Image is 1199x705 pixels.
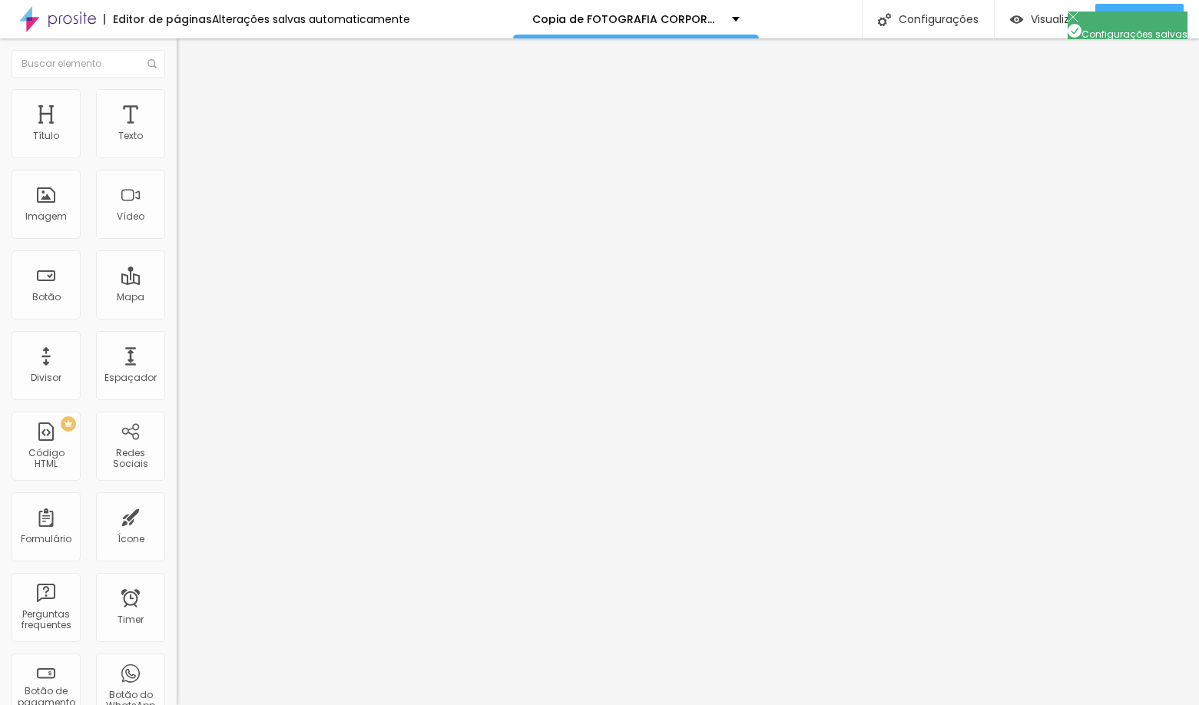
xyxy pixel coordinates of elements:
[212,14,410,25] div: Alterações salvas automaticamente
[15,448,76,470] div: Código HTML
[995,4,1095,35] button: Visualizar
[177,38,1199,705] iframe: Editor
[12,50,165,78] input: Buscar elemento
[118,614,144,625] div: Timer
[1068,12,1078,22] img: Icone
[118,131,143,141] div: Texto
[15,609,76,631] div: Perguntas frequentes
[147,59,157,68] img: Icone
[1031,13,1080,25] span: Visualizar
[117,211,144,222] div: Vídeo
[104,14,212,25] div: Editor de páginas
[1010,13,1023,26] img: view-1.svg
[32,292,61,303] div: Botão
[1068,28,1187,41] span: Configurações salvas
[100,448,161,470] div: Redes Sociais
[532,14,720,25] p: Copia de FOTOGRAFIA CORPORATIVA 2025
[31,372,61,383] div: Divisor
[1095,4,1184,35] button: Publicar
[1068,24,1081,38] img: Icone
[117,292,144,303] div: Mapa
[878,13,891,26] img: Icone
[21,534,71,544] div: Formulário
[118,534,144,544] div: Ícone
[104,372,157,383] div: Espaçador
[25,211,67,222] div: Imagem
[33,131,59,141] div: Título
